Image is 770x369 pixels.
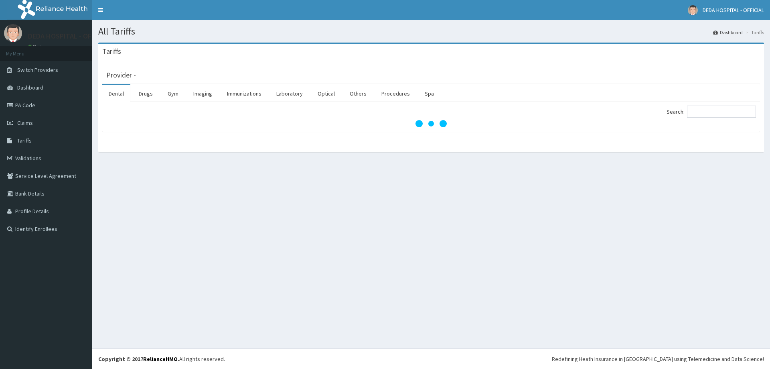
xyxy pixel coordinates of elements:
[28,44,47,49] a: Online
[102,48,121,55] h3: Tariffs
[17,119,33,126] span: Claims
[221,85,268,102] a: Immunizations
[17,84,43,91] span: Dashboard
[375,85,416,102] a: Procedures
[132,85,159,102] a: Drugs
[102,85,130,102] a: Dental
[187,85,219,102] a: Imaging
[28,33,111,40] p: DEDA HOSPITAL - OFFICIAL
[418,85,440,102] a: Spa
[552,355,764,363] div: Redefining Heath Insurance in [GEOGRAPHIC_DATA] using Telemedicine and Data Science!
[713,29,743,36] a: Dashboard
[98,26,764,37] h1: All Tariffs
[703,6,764,14] span: DEDA HOSPITAL - OFFICIAL
[92,349,770,369] footer: All rights reserved.
[4,24,22,42] img: User Image
[343,85,373,102] a: Others
[688,5,698,15] img: User Image
[687,106,756,118] input: Search:
[17,137,32,144] span: Tariffs
[415,108,447,140] svg: audio-loading
[143,355,178,363] a: RelianceHMO
[667,106,756,118] label: Search:
[270,85,309,102] a: Laboratory
[311,85,341,102] a: Optical
[161,85,185,102] a: Gym
[744,29,764,36] li: Tariffs
[98,355,179,363] strong: Copyright © 2017 .
[17,66,58,73] span: Switch Providers
[106,71,136,79] h3: Provider -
